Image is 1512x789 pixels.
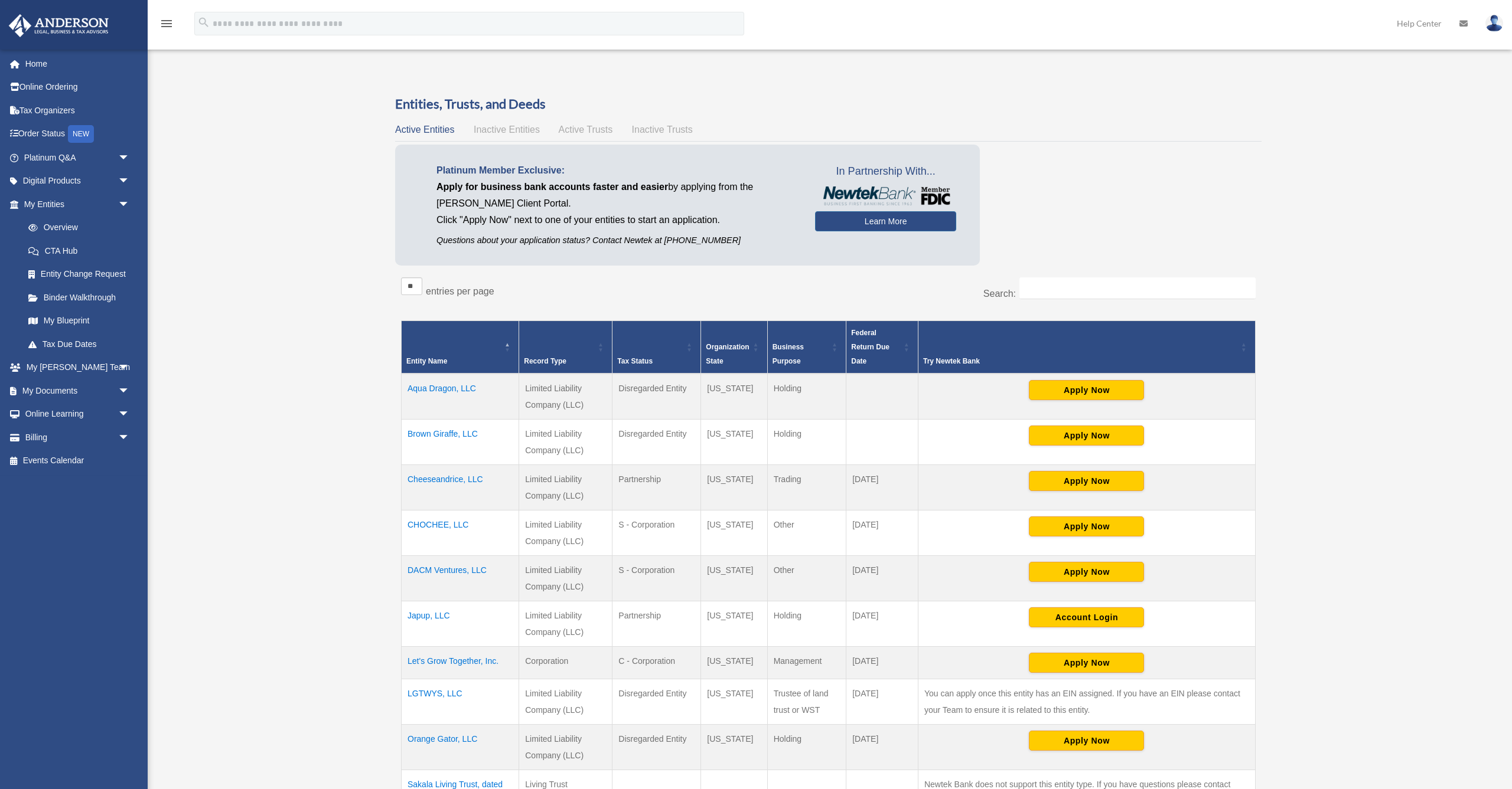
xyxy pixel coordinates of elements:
[1029,562,1144,582] button: Apply Now
[406,357,447,365] span: Entity Name
[612,510,701,556] td: S - Corporation
[118,379,142,403] span: arrow_drop_down
[701,321,767,374] th: Organization State: Activate to sort
[815,162,956,181] span: In Partnership With...
[8,356,148,379] a: My [PERSON_NAME] Teamarrow_drop_down
[17,309,142,333] a: My Blueprint
[402,374,519,420] td: Aqua Dragon, LLC
[118,192,142,217] span: arrow_drop_down
[8,76,148,99] a: Online Ordering
[701,556,767,601] td: [US_STATE]
[851,329,889,365] span: Federal Return Due Date
[8,122,148,146] a: Order StatusNEW
[701,601,767,647] td: [US_STATE]
[8,402,148,426] a: Online Learningarrow_drop_down
[159,21,174,31] a: menu
[612,725,701,770] td: Disregarded Entity
[436,233,797,248] p: Questions about your application status? Contact Newtek at [PHONE_NUMBER]
[519,510,612,556] td: Limited Liability Company (LLC)
[701,510,767,556] td: [US_STATE]
[1485,15,1503,32] img: User Pic
[17,263,142,286] a: Entity Change Request
[519,556,612,601] td: Limited Liability Company (LLC)
[701,374,767,420] td: [US_STATE]
[402,321,519,374] th: Entity Name: Activate to invert sorting
[402,601,519,647] td: Japup, LLC
[402,679,519,725] td: LGTWYS, LLC
[767,725,846,770] td: Holding
[846,465,918,510] td: [DATE]
[17,332,142,356] a: Tax Due Dates
[68,125,94,143] div: NEW
[846,321,918,374] th: Federal Return Due Date: Activate to sort
[1029,612,1144,621] a: Account Login
[118,356,142,380] span: arrow_drop_down
[846,601,918,647] td: [DATE]
[846,679,918,725] td: [DATE]
[846,510,918,556] td: [DATE]
[773,343,804,365] span: Business Purpose
[519,465,612,510] td: Limited Liability Company (LLC)
[701,647,767,679] td: [US_STATE]
[617,357,653,365] span: Tax Status
[8,169,148,193] a: Digital Productsarrow_drop_down
[519,679,612,725] td: Limited Liability Company (LLC)
[426,286,494,296] label: entries per page
[118,146,142,170] span: arrow_drop_down
[1029,653,1144,673] button: Apply Now
[17,286,142,309] a: Binder Walkthrough
[8,192,142,216] a: My Entitiesarrow_drop_down
[612,647,701,679] td: C - Corporation
[118,425,142,450] span: arrow_drop_down
[767,374,846,420] td: Holding
[8,52,148,76] a: Home
[918,321,1255,374] th: Try Newtek Bank : Activate to sort
[436,182,668,192] span: Apply for business bank accounts faster and easier
[612,556,701,601] td: S - Corporation
[767,556,846,601] td: Other
[402,556,519,601] td: DACM Ventures, LLC
[402,510,519,556] td: CHOCHEE, LLC
[1029,380,1144,400] button: Apply Now
[118,169,142,194] span: arrow_drop_down
[474,125,540,135] span: Inactive Entities
[118,402,142,427] span: arrow_drop_down
[559,125,613,135] span: Active Trusts
[8,99,148,122] a: Tax Organizers
[612,601,701,647] td: Partnership
[402,647,519,679] td: Let's Grow Together, Inc.
[1029,731,1144,751] button: Apply Now
[395,95,1262,113] h3: Entities, Trusts, and Deeds
[395,125,454,135] span: Active Entities
[402,465,519,510] td: Cheeseandrice, LLC
[767,465,846,510] td: Trading
[767,601,846,647] td: Holding
[1029,516,1144,536] button: Apply Now
[701,420,767,465] td: [US_STATE]
[612,374,701,420] td: Disregarded Entity
[923,354,1237,368] div: Try Newtek Bank
[524,357,566,365] span: Record Type
[767,510,846,556] td: Other
[767,321,846,374] th: Business Purpose: Activate to sort
[767,647,846,679] td: Management
[1029,607,1144,627] button: Account Login
[8,449,148,473] a: Events Calendar
[846,725,918,770] td: [DATE]
[197,16,210,29] i: search
[821,186,950,205] img: NewtekBankLogoSM.png
[519,420,612,465] td: Limited Liability Company (LLC)
[706,343,749,365] span: Organization State
[612,465,701,510] td: Partnership
[1029,425,1144,446] button: Apply Now
[402,725,519,770] td: Orange Gator, LLC
[5,14,112,37] img: Anderson Advisors Platinum Portal
[846,647,918,679] td: [DATE]
[519,647,612,679] td: Corporation
[701,679,767,725] td: [US_STATE]
[701,725,767,770] td: [US_STATE]
[767,420,846,465] td: Holding
[436,212,797,228] p: Click "Apply Now" next to one of your entities to start an application.
[402,420,519,465] td: Brown Giraffe, LLC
